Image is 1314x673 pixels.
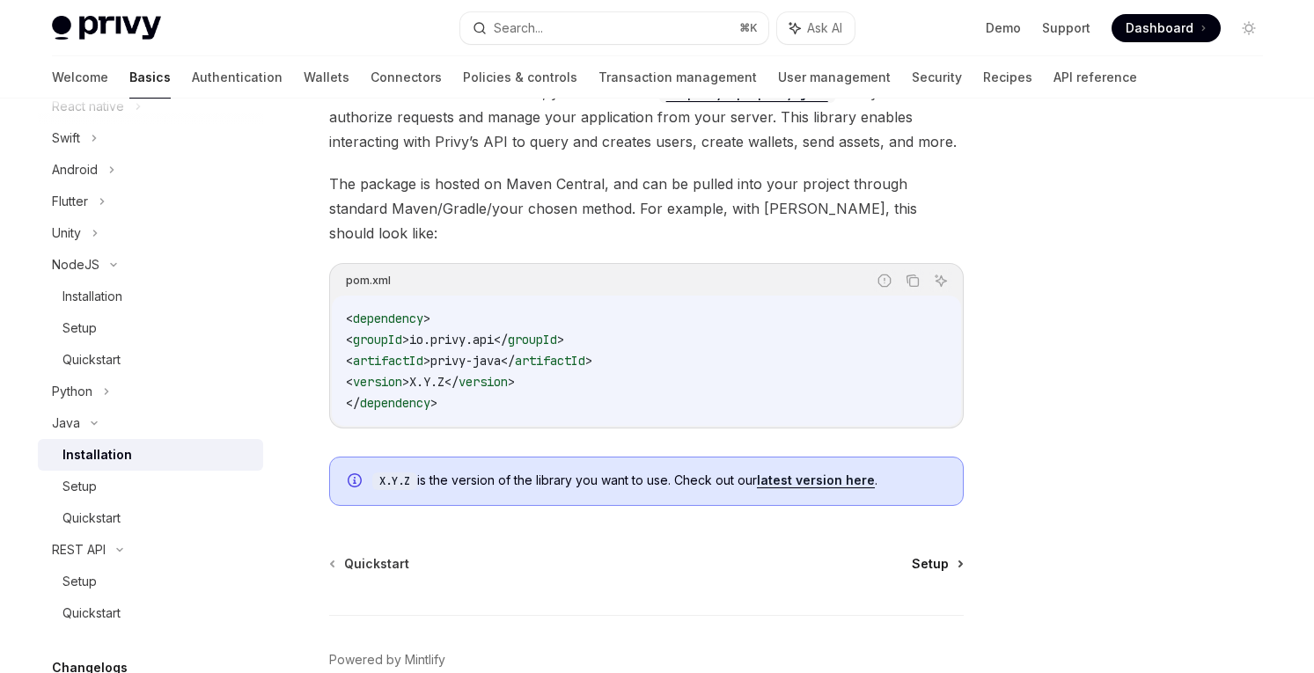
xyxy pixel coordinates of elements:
[402,332,409,347] span: >
[912,555,949,573] span: Setup
[52,381,92,402] div: Python
[430,395,437,411] span: >
[873,269,896,292] button: Report incorrect code
[409,332,494,347] span: io.privy.api
[38,566,263,597] a: Setup
[430,353,501,369] span: privy-java
[344,555,409,573] span: Quickstart
[192,56,283,99] a: Authentication
[329,80,964,154] span: In a backend Java environment, you can use the library to authorize requests and manage your appl...
[346,269,391,292] div: pom.xml
[983,56,1032,99] a: Recipes
[38,344,263,376] a: Quickstart
[501,353,515,369] span: </
[52,128,80,149] div: Swift
[329,651,445,669] a: Powered by Mintlify
[515,353,585,369] span: artifactId
[508,374,515,390] span: >
[52,16,161,40] img: light logo
[372,472,945,490] span: is the version of the library you want to use. Check out our .
[778,56,891,99] a: User management
[52,191,88,212] div: Flutter
[38,312,263,344] a: Setup
[459,374,508,390] span: version
[757,472,875,488] a: latest version here
[901,269,924,292] button: Copy the contents from the code block
[52,223,81,244] div: Unity
[494,332,508,347] span: </
[353,311,423,326] span: dependency
[52,413,80,434] div: Java
[1112,14,1221,42] a: Dashboard
[52,159,98,180] div: Android
[360,395,430,411] span: dependency
[38,281,263,312] a: Installation
[52,539,106,560] div: REST API
[912,56,962,99] a: Security
[423,353,430,369] span: >
[62,349,121,370] div: Quickstart
[129,56,171,99] a: Basics
[38,502,263,534] a: Quickstart
[494,18,543,39] div: Search...
[346,332,353,347] span: <
[62,603,121,624] div: Quickstart
[423,311,430,326] span: >
[986,19,1021,37] a: Demo
[62,444,132,465] div: Installation
[1053,56,1137,99] a: API reference
[353,374,402,390] span: version
[62,286,122,307] div: Installation
[331,555,409,573] a: Quickstart
[62,476,97,497] div: Setup
[346,353,353,369] span: <
[460,12,768,44] button: Search...⌘K
[38,439,263,471] a: Installation
[929,269,952,292] button: Ask AI
[508,332,557,347] span: groupId
[807,19,842,37] span: Ask AI
[38,597,263,629] a: Quickstart
[463,56,577,99] a: Policies & controls
[62,508,121,529] div: Quickstart
[659,84,835,101] a: io.privy.api:privy-java
[402,374,409,390] span: >
[62,318,97,339] div: Setup
[1235,14,1263,42] button: Toggle dark mode
[346,311,353,326] span: <
[38,471,263,502] a: Setup
[353,332,402,347] span: groupId
[444,374,459,390] span: </
[598,56,757,99] a: Transaction management
[329,172,964,245] span: The package is hosted on Maven Central, and can be pulled into your project through standard Mave...
[346,395,360,411] span: </
[348,473,365,491] svg: Info
[912,555,962,573] a: Setup
[346,374,353,390] span: <
[1042,19,1090,37] a: Support
[585,353,592,369] span: >
[62,571,97,592] div: Setup
[372,472,417,490] code: X.Y.Z
[409,374,444,390] span: X.Y.Z
[777,12,855,44] button: Ask AI
[304,56,349,99] a: Wallets
[353,353,423,369] span: artifactId
[1126,19,1193,37] span: Dashboard
[557,332,564,347] span: >
[739,21,758,35] span: ⌘ K
[371,56,442,99] a: Connectors
[52,56,108,99] a: Welcome
[52,254,99,275] div: NodeJS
